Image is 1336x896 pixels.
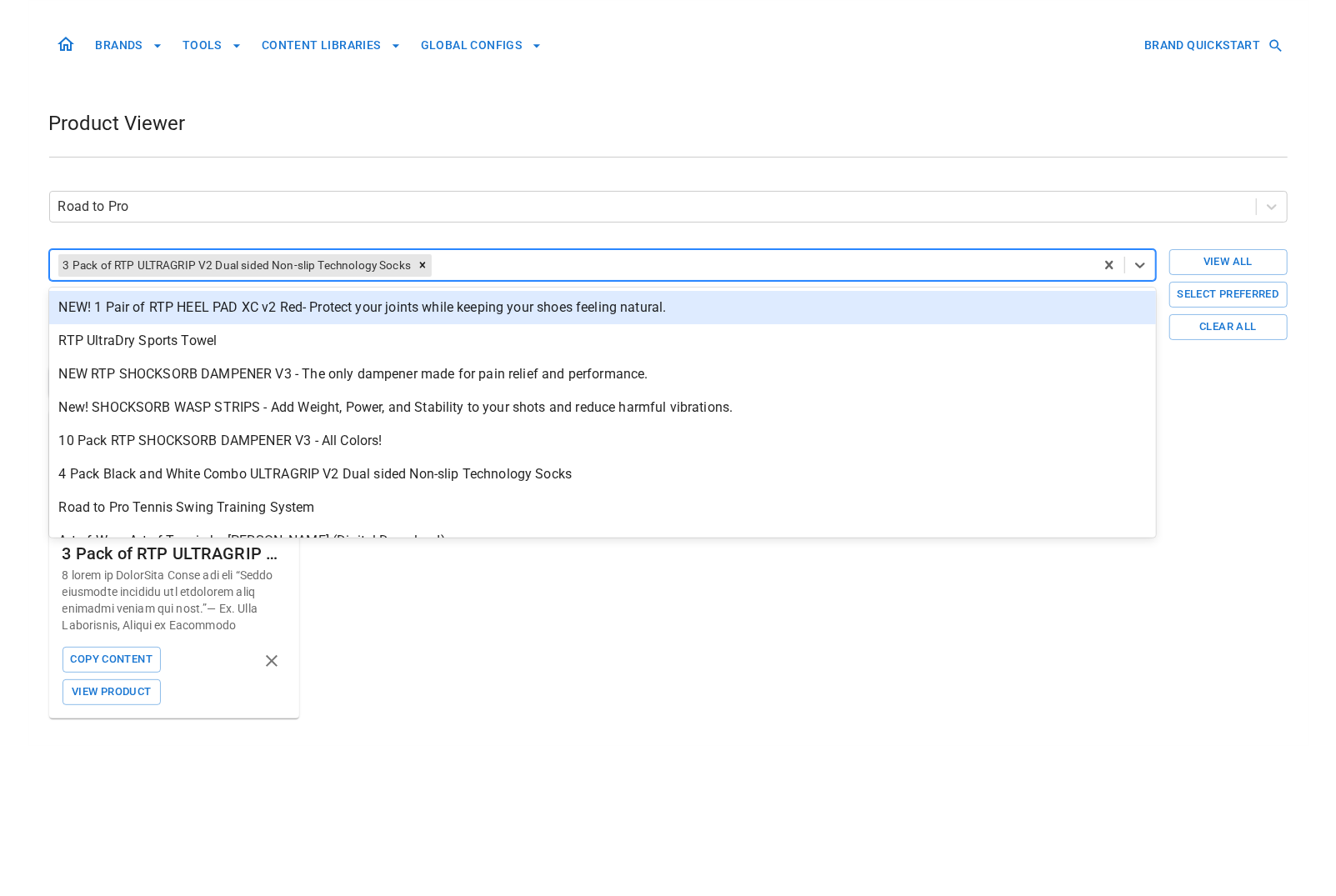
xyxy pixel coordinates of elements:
[258,647,286,675] button: remove product
[49,524,1156,558] div: Art of War : Art of Tennis by [PERSON_NAME] (Digital Download)
[255,30,408,61] button: CONTENT LIBRARIES
[58,254,413,276] div: 3 Pack of RTP ULTRAGRIP V2 Dual sided Non-slip Technology Socks
[63,647,161,673] button: Copy Content
[49,391,1156,424] div: New! SHOCKSORB WASP STRIPS - Add Weight, Power, and Stability to your shots and reduce harmful vi...
[1138,30,1287,61] button: BRAND QUICKSTART
[89,30,169,61] button: BRANDS
[414,30,549,61] button: GLOBAL CONFIGS
[49,324,1156,358] div: RTP UltraDry Sports Towel
[1169,314,1288,340] button: Clear All
[49,110,186,137] h1: Product Viewer
[49,458,1156,491] div: 4 Pack Black and White Combo ULTRAGRIP V2 Dual sided Non-slip Technology Socks
[1169,282,1288,308] button: Select Preferred
[1169,249,1288,275] button: View All
[49,358,1156,391] div: NEW RTP SHOCKSORB DAMPENER V3 - The only dampener made for pain relief and performance.
[63,567,286,633] p: 8 lorem ip DolorSita Conse adi eli “Seddo eiusmodte incididu utl etdolorem aliq enimadmi veniam q...
[63,679,161,705] button: View Product
[176,30,248,61] button: TOOLS
[63,540,286,567] div: 3 Pack of RTP ULTRAGRIP V2 Dual sided Non-slip Technology Socks
[413,254,432,276] div: Remove 3 Pack of RTP ULTRAGRIP V2 Dual sided Non-slip Technology Socks
[49,291,1156,324] div: NEW! 1 Pair of RTP HEEL PAD XC v2 Red- Protect your joints while keeping your shoes feeling natural.
[49,424,1156,458] div: 10 Pack RTP SHOCKSORB DAMPENER V3 - All Colors!
[49,491,1156,524] div: Road to Pro Tennis Swing Training System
